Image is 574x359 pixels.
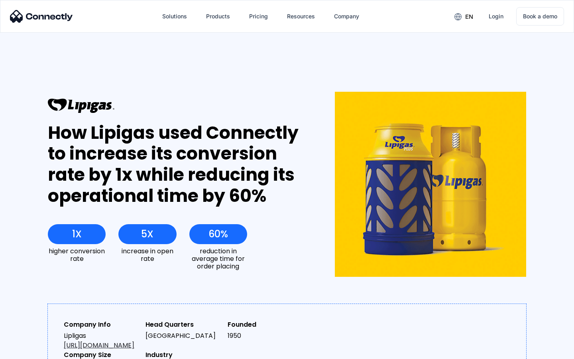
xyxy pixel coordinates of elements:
div: Products [206,11,230,22]
div: Resources [287,11,315,22]
div: [GEOGRAPHIC_DATA] [145,331,221,341]
div: higher conversion rate [48,247,106,262]
a: Book a demo [516,7,564,26]
div: 1950 [228,331,303,341]
ul: Language list [16,345,48,356]
div: en [465,11,473,22]
a: Pricing [243,7,274,26]
div: Login [489,11,503,22]
div: Lipligas [64,331,139,350]
div: Head Quarters [145,320,221,329]
div: 60% [208,229,228,240]
div: Pricing [249,11,268,22]
div: reduction in average time for order placing [189,247,247,270]
aside: Language selected: English [8,345,48,356]
div: How Lipigas used Connectly to increase its conversion rate by 1x while reducing its operational t... [48,122,306,207]
a: Login [482,7,510,26]
img: Connectly Logo [10,10,73,23]
div: 5X [141,229,153,240]
div: Solutions [162,11,187,22]
div: Founded [228,320,303,329]
div: Company Info [64,320,139,329]
div: increase in open rate [118,247,176,262]
a: [URL][DOMAIN_NAME] [64,341,134,350]
div: Company [334,11,359,22]
div: 1X [72,229,82,240]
